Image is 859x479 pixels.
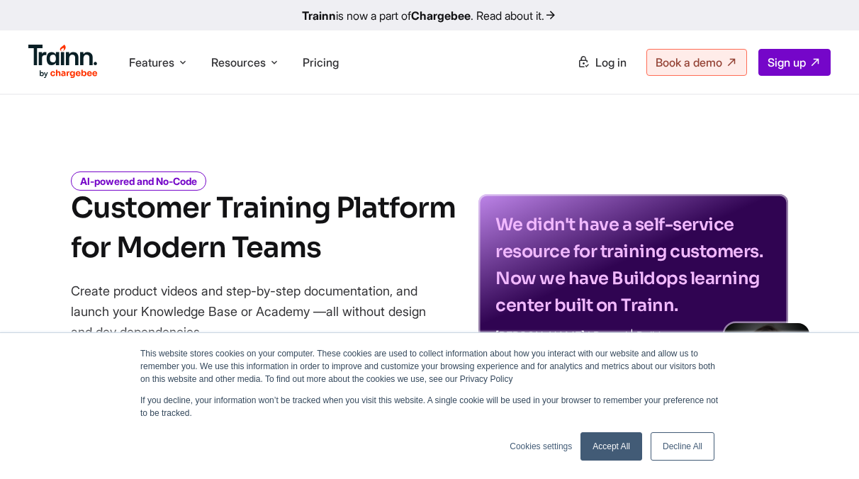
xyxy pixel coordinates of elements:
a: Accept All [580,432,642,461]
a: Sign up [758,49,831,76]
b: Trainn [302,9,336,23]
i: AI-powered and No-Code [71,171,206,191]
h1: Customer Training Platform for Modern Teams [71,188,456,268]
a: Pricing [303,55,339,69]
p: If you decline, your information won’t be tracked when you visit this website. A single cookie wi... [140,394,719,419]
a: Book a demo [646,49,747,76]
span: Resources [211,55,266,70]
span: Log in [595,55,627,69]
p: Create product videos and step-by-step documentation, and launch your Knowledge Base or Academy —... [71,281,447,342]
span: Book a demo [656,55,722,69]
p: We didn't have a self-service resource for training customers. Now we have Buildops learning cent... [495,211,771,319]
p: This website stores cookies on your computer. These cookies are used to collect information about... [140,347,719,385]
img: sabina-buildops.d2e8138.png [724,323,809,408]
p: [PERSON_NAME] I Dangal | Buildops [495,330,771,342]
a: Cookies settings [510,440,572,453]
a: Decline All [651,432,714,461]
b: Chargebee [411,9,471,23]
span: Features [129,55,174,70]
img: Trainn Logo [28,45,98,79]
span: Sign up [768,55,806,69]
a: Log in [568,50,635,75]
